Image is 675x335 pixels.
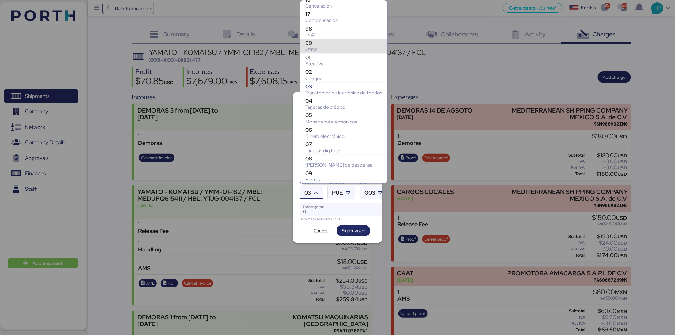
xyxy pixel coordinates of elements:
[300,128,375,135] div: Emitter
[305,61,382,67] div: Efectivo
[300,139,375,146] div: ILO180306V24
[305,26,382,32] div: 98
[305,104,382,110] div: Tarjetas de crédito
[305,98,382,104] div: 04
[305,162,382,168] div: [PERSON_NAME] de despensa
[305,11,382,17] div: 17
[305,46,382,53] div: Otros
[300,166,375,173] div: RMA910702IW1
[300,154,375,166] div: KOMATSU MAQUINARIAS [GEOGRAPHIC_DATA]
[305,32,382,38] div: “NA”
[305,75,382,82] div: Cheque
[305,225,337,236] button: Cancel
[305,155,382,162] div: 08
[364,190,375,196] span: G03
[305,170,382,176] div: 09
[305,112,382,118] div: 05
[342,227,365,234] span: Sign invoice
[305,119,382,125] div: Monederos electrónicos
[305,127,382,133] div: 06
[300,179,323,186] div: Forma
[337,225,370,236] button: Sign invoice
[314,227,328,234] span: Cancel
[305,147,382,154] div: Tarjetas digitales
[305,176,382,183] div: Bienes
[305,3,382,9] div: Cancelación
[300,134,375,139] div: IUNGO LOGISTICS SA DE CV
[305,90,382,96] div: Transferencia electrónica de fondos
[300,216,387,222] div: How many MXN are 1 USD
[305,17,382,24] div: Compensación
[300,203,387,216] input: Exchange rate
[305,69,382,75] div: 02
[305,83,382,90] div: 03
[304,190,311,196] span: 03
[305,141,382,147] div: 07
[300,148,375,155] div: Receiver
[332,190,343,196] span: PUE
[305,54,382,61] div: 01
[305,133,382,139] div: Dinero electrónico
[305,40,382,46] div: 99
